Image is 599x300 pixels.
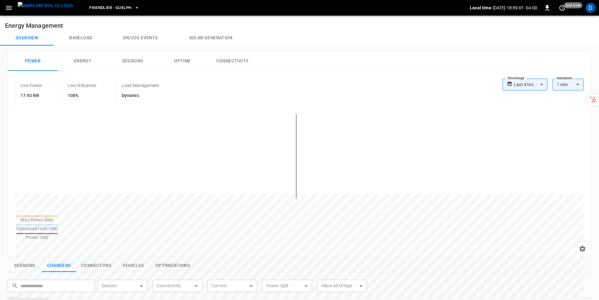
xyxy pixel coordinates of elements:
[68,82,96,89] p: Live Utilization
[557,76,572,81] label: Resolution
[58,51,108,71] button: Energy
[514,79,548,90] div: Last 4 hrs
[68,92,96,99] h6: 108%
[76,259,116,272] button: show latest connectors
[493,5,537,11] p: [DATE] 18:59:01 -04:00
[557,3,567,13] button: set refresh interval
[21,82,42,89] p: Live Power
[87,2,142,14] button: Friendlier - Guelph
[108,51,158,71] button: Sessions
[207,51,257,71] button: Connectivity
[122,92,159,99] h6: Dynamic
[122,82,159,89] p: Load Management
[89,4,131,12] span: Friendlier - Guelph
[42,259,76,272] button: show latest charge points
[470,5,491,11] p: Local time
[564,2,582,8] span: just now
[158,51,207,71] button: Uptime
[173,31,248,46] button: Solar generation
[108,31,173,46] button: Dr/V2G events
[586,3,596,13] div: profile-icon
[54,31,108,46] button: Baseload
[21,92,42,99] h6: 17.93 kW
[150,259,195,272] button: show latest optimizations
[116,259,150,272] button: show latest vehicles
[18,2,73,10] img: ampcontrol.io logo
[553,79,584,90] div: 1 min
[7,259,42,272] button: show latest sessions
[507,76,524,81] label: Time Range
[8,51,58,71] button: Power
